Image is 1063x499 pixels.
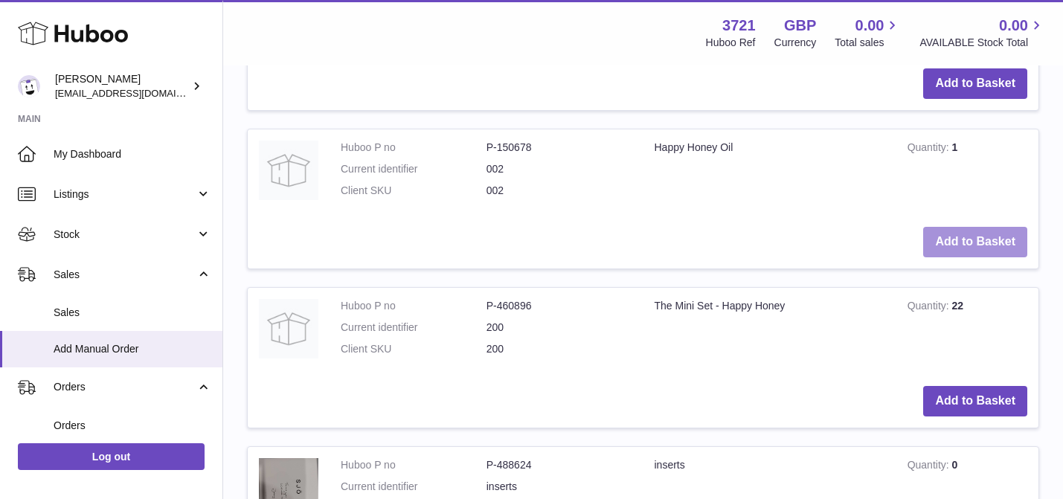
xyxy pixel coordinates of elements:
[341,141,486,155] dt: Huboo P no
[855,16,884,36] span: 0.00
[341,458,486,472] dt: Huboo P no
[923,68,1027,99] button: Add to Basket
[54,380,196,394] span: Orders
[54,342,211,356] span: Add Manual Order
[486,480,632,494] dd: inserts
[486,184,632,198] dd: 002
[18,75,40,97] img: hello@sjoskin.com
[54,306,211,320] span: Sales
[54,187,196,202] span: Listings
[54,147,211,161] span: My Dashboard
[341,321,486,335] dt: Current identifier
[486,141,632,155] dd: P-150678
[774,36,817,50] div: Currency
[908,459,952,474] strong: Quantity
[259,141,318,200] img: Happy Honey Oil
[908,141,952,157] strong: Quantity
[923,227,1027,257] button: Add to Basket
[341,184,486,198] dt: Client SKU
[54,228,196,242] span: Stock
[486,458,632,472] dd: P-488624
[643,288,896,375] td: The Mini Set - Happy Honey
[706,36,756,50] div: Huboo Ref
[486,299,632,313] dd: P-460896
[486,321,632,335] dd: 200
[341,342,486,356] dt: Client SKU
[643,129,896,216] td: Happy Honey Oil
[835,16,901,50] a: 0.00 Total sales
[341,480,486,494] dt: Current identifier
[54,268,196,282] span: Sales
[486,162,632,176] dd: 002
[341,162,486,176] dt: Current identifier
[486,342,632,356] dd: 200
[784,16,816,36] strong: GBP
[919,36,1045,50] span: AVAILABLE Stock Total
[896,288,1038,375] td: 22
[923,386,1027,416] button: Add to Basket
[259,299,318,358] img: The Mini Set - Happy Honey
[18,443,205,470] a: Log out
[55,87,219,99] span: [EMAIL_ADDRESS][DOMAIN_NAME]
[919,16,1045,50] a: 0.00 AVAILABLE Stock Total
[341,299,486,313] dt: Huboo P no
[896,129,1038,216] td: 1
[54,419,211,433] span: Orders
[908,300,952,315] strong: Quantity
[835,36,901,50] span: Total sales
[722,16,756,36] strong: 3721
[999,16,1028,36] span: 0.00
[55,72,189,100] div: [PERSON_NAME]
